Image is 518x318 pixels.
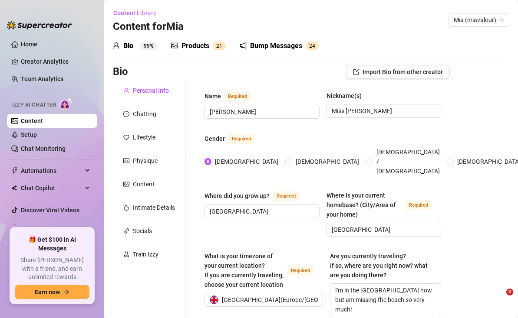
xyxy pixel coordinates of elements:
span: fire [123,204,129,211]
a: Setup [21,131,37,138]
span: Share [PERSON_NAME] with a friend, and earn unlimited rewards [15,256,89,282]
div: Train Izzy [133,250,158,259]
span: 2 [309,43,312,49]
div: Bump Messages [250,41,302,51]
span: Required [228,134,254,144]
span: user [123,88,129,94]
div: Lifestyle [133,133,155,142]
label: Where did you grow up? [205,191,309,201]
span: import [353,69,359,75]
span: [GEOGRAPHIC_DATA] ( Europe/[GEOGRAPHIC_DATA] ) [222,293,365,306]
iframe: Intercom live chat [488,289,509,309]
label: Gender [205,133,264,144]
button: Import Bio from other creator [346,65,450,79]
div: Bio [123,41,133,51]
label: Name [205,91,260,101]
input: Name [210,107,313,117]
a: Settings [21,224,44,231]
sup: 99% [140,42,157,50]
div: Gender [205,134,225,143]
span: Required [224,92,251,101]
img: gb [210,295,218,304]
label: Where is your current homebase? (City/Area of your home) [327,191,442,219]
textarea: I'm in the [GEOGRAPHIC_DATA] now but am missing the beach so very much! [330,284,441,316]
span: link [123,228,129,234]
span: picture [123,181,129,187]
div: Socials [133,226,152,236]
a: Team Analytics [21,75,63,82]
div: Chatting [133,109,156,119]
span: experiment [123,251,129,257]
span: 🎁 Get $100 in AI Messages [15,236,89,253]
label: Nickname(s) [327,91,368,101]
span: Required [273,191,299,201]
span: message [123,111,129,117]
span: 4 [312,43,315,49]
input: Nickname(s) [332,106,435,116]
sup: 21 [213,42,226,50]
span: 2 [506,289,513,295]
span: Are you currently traveling? If so, where are you right now? what are you doing there? [330,253,428,279]
img: AI Chatter [59,97,73,110]
span: picture [171,42,178,49]
span: Import Bio from other creator [363,68,443,75]
span: notification [240,42,247,49]
span: Izzy AI Chatter [12,101,56,109]
span: user [113,42,120,49]
a: Creator Analytics [21,55,90,68]
a: Chat Monitoring [21,145,66,152]
span: Chat Copilot [21,181,82,195]
a: Discover Viral Videos [21,207,79,214]
div: Intimate Details [133,203,175,212]
sup: 24 [306,42,319,50]
span: Required [287,266,313,276]
span: Required [406,201,432,210]
div: Content [133,179,155,189]
span: [DEMOGRAPHIC_DATA] [292,157,363,166]
span: What is your timezone of your current location? If you are currently traveling, choose your curre... [205,253,284,288]
span: team [499,17,505,23]
a: Home [21,41,37,48]
div: Where is your current homebase? (City/Area of your home) [327,191,403,219]
h3: Bio [113,65,128,79]
button: Earn nowarrow-right [15,285,89,299]
span: 1 [219,43,222,49]
span: Content Library [113,10,156,16]
span: [DEMOGRAPHIC_DATA] [211,157,282,166]
div: Personal Info [133,86,169,95]
div: Physique [133,156,158,165]
span: idcard [123,158,129,164]
img: logo-BBDzfeDw.svg [7,21,72,29]
input: Where is your current homebase? (City/Area of your home) [332,225,435,234]
h3: Content for Mia [113,20,184,34]
span: Mia (miavalour) [454,13,504,26]
span: thunderbolt [11,167,18,174]
span: 2 [216,43,219,49]
div: Name [205,91,221,101]
div: Nickname(s) [327,91,362,101]
input: Where did you grow up? [210,207,313,216]
span: Earn now [35,289,60,295]
a: Content [21,117,43,124]
img: Chat Copilot [11,185,17,191]
span: heart [123,134,129,140]
div: Products [181,41,209,51]
span: [DEMOGRAPHIC_DATA] / [DEMOGRAPHIC_DATA] [373,147,443,176]
div: Where did you grow up? [205,191,270,201]
span: arrow-right [63,289,69,295]
span: Automations [21,164,82,178]
button: Content Library [113,6,163,20]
